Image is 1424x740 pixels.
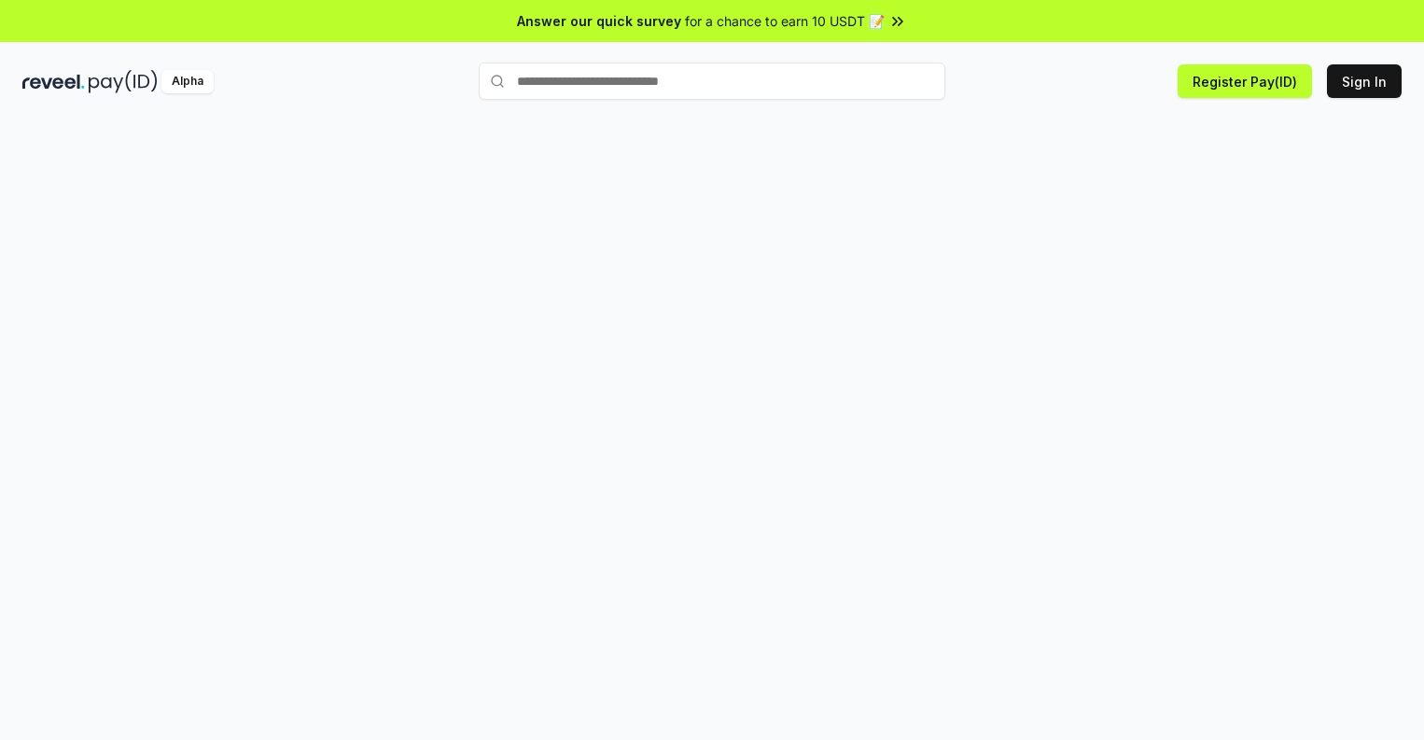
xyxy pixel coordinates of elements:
[1178,64,1312,98] button: Register Pay(ID)
[1327,64,1402,98] button: Sign In
[685,11,885,31] span: for a chance to earn 10 USDT 📝
[22,70,85,93] img: reveel_dark
[517,11,681,31] span: Answer our quick survey
[89,70,158,93] img: pay_id
[161,70,214,93] div: Alpha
